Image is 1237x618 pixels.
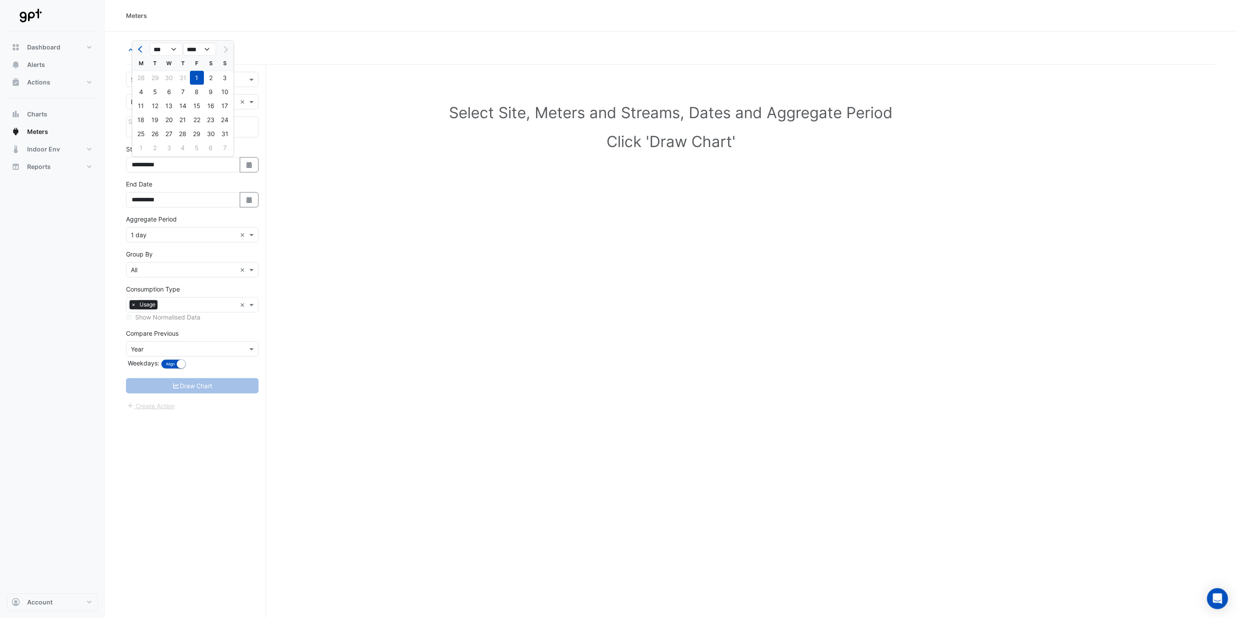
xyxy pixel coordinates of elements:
button: Previous month [136,42,146,56]
span: Clear [240,300,247,309]
app-icon: Dashboard [11,43,20,52]
div: Monday, August 25, 2025 [134,127,148,141]
div: Thursday, August 14, 2025 [176,99,190,113]
div: S [204,56,218,70]
button: Alerts [7,56,98,74]
app-icon: Charts [11,110,20,119]
button: Hide settings [126,42,182,57]
app-escalated-ticket-create-button: Please correct errors first [126,401,175,409]
div: Friday, August 29, 2025 [190,127,204,141]
div: Friday, August 15, 2025 [190,99,204,113]
div: Saturday, August 16, 2025 [204,99,218,113]
span: Indoor Env [27,145,60,154]
div: Thursday, August 28, 2025 [176,127,190,141]
div: Open Intercom Messenger [1207,588,1228,609]
div: Select meters or streams to enable normalisation [126,313,259,322]
span: Charts [27,110,47,119]
div: 13 [162,99,176,113]
div: Sunday, August 10, 2025 [218,85,232,99]
div: Monday, July 28, 2025 [134,71,148,85]
div: 25 [134,127,148,141]
div: 1 [190,71,204,85]
label: Consumption Type [126,284,180,294]
div: Thursday, July 31, 2025 [176,71,190,85]
div: 21 [176,113,190,127]
div: Sunday, August 17, 2025 [218,99,232,113]
div: Wednesday, August 27, 2025 [162,127,176,141]
div: 31 [218,127,232,141]
div: Thursday, August 21, 2025 [176,113,190,127]
div: S [218,56,232,70]
div: 31 [176,71,190,85]
div: 9 [204,85,218,99]
label: Start Date [126,144,155,154]
div: 5 [148,85,162,99]
div: 3 [218,71,232,85]
div: 18 [134,113,148,127]
button: Charts [7,105,98,123]
div: Wednesday, August 20, 2025 [162,113,176,127]
div: 27 [162,127,176,141]
span: Actions [27,78,50,87]
div: Saturday, August 30, 2025 [204,127,218,141]
div: T [148,56,162,70]
div: M [134,56,148,70]
div: 19 [148,113,162,127]
span: Clear [240,230,247,239]
div: Saturday, August 9, 2025 [204,85,218,99]
span: Account [27,598,53,607]
label: Show Normalised Data [135,313,200,322]
div: 7 [176,85,190,99]
select: Select month [150,43,183,56]
span: Usage [137,300,158,309]
app-icon: Actions [11,78,20,87]
div: 12 [148,99,162,113]
div: 14 [176,99,190,113]
div: 15 [190,99,204,113]
div: W [162,56,176,70]
div: F [190,56,204,70]
fa-icon: Select Date [245,196,253,204]
span: Reports [27,162,51,171]
div: Saturday, August 23, 2025 [204,113,218,127]
div: Sunday, August 24, 2025 [218,113,232,127]
div: 8 [190,85,204,99]
div: Friday, August 8, 2025 [190,85,204,99]
div: 16 [204,99,218,113]
div: Monday, August 4, 2025 [134,85,148,99]
div: Sunday, August 3, 2025 [218,71,232,85]
h1: Click 'Draw Chart' [140,132,1202,151]
div: 29 [148,71,162,85]
div: Click Update or Cancel in Details panel [126,116,259,137]
app-icon: Indoor Env [11,145,20,154]
span: Alerts [27,60,45,69]
span: Clear [240,97,247,106]
span: × [130,300,137,309]
div: Meters [126,11,147,20]
button: Actions [7,74,98,91]
div: Friday, August 1, 2025 [190,71,204,85]
div: 29 [190,127,204,141]
button: Meters [7,123,98,140]
div: 11 [134,99,148,113]
div: Sunday, August 31, 2025 [218,127,232,141]
div: Tuesday, August 12, 2025 [148,99,162,113]
div: Wednesday, August 13, 2025 [162,99,176,113]
label: End Date [126,179,152,189]
div: 2 [204,71,218,85]
div: 20 [162,113,176,127]
span: Clear [240,265,247,274]
div: Monday, August 18, 2025 [134,113,148,127]
div: 17 [218,99,232,113]
div: 28 [134,71,148,85]
h1: Select Site, Meters and Streams, Dates and Aggregate Period [140,103,1202,122]
app-icon: Meters [11,127,20,136]
fa-icon: Select Date [245,161,253,169]
span: Dashboard [27,43,60,52]
div: Wednesday, July 30, 2025 [162,71,176,85]
div: Tuesday, August 5, 2025 [148,85,162,99]
div: Friday, August 22, 2025 [190,113,204,127]
button: Account [7,593,98,611]
div: 23 [204,113,218,127]
button: Dashboard [7,39,98,56]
